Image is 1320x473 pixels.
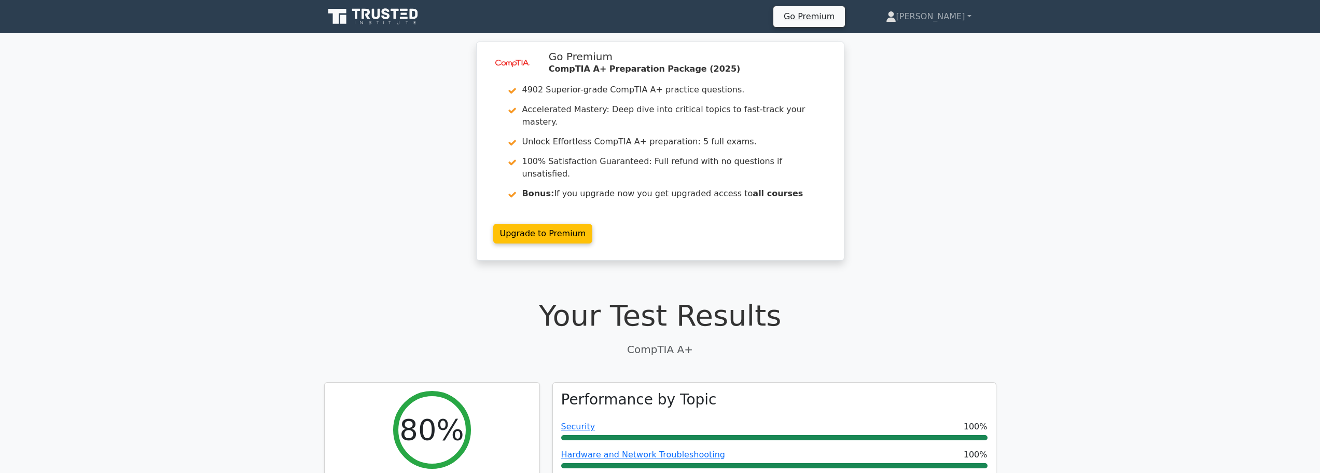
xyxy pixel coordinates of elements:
[861,6,996,27] a: [PERSON_NAME]
[561,422,595,431] a: Security
[561,450,726,460] a: Hardware and Network Troubleshooting
[324,342,996,357] p: CompTIA A+
[964,449,988,461] span: 100%
[964,421,988,433] span: 100%
[493,224,593,244] a: Upgrade to Premium
[561,391,717,409] h3: Performance by Topic
[399,412,464,447] h2: 80%
[777,9,841,23] a: Go Premium
[324,298,996,333] h1: Your Test Results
